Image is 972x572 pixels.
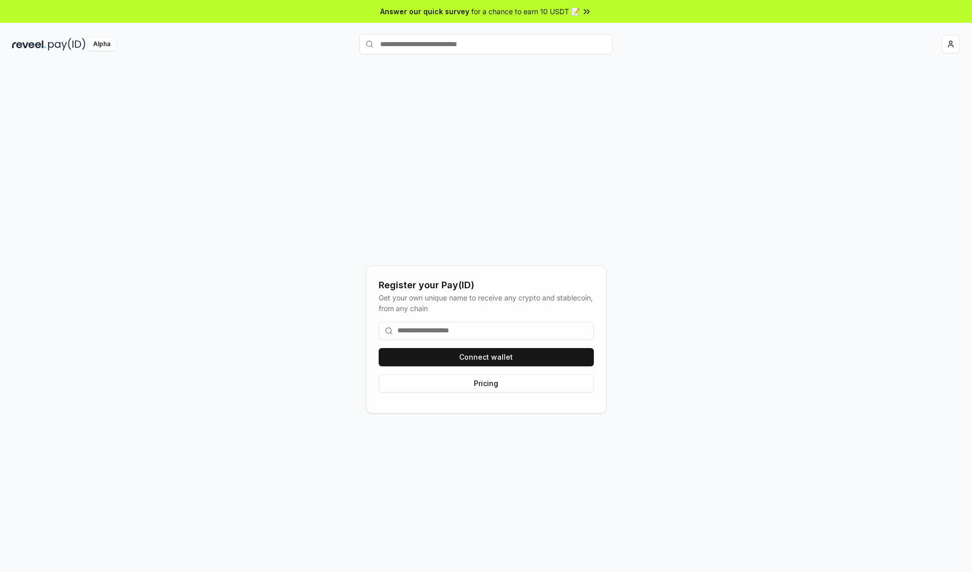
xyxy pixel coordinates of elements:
div: Get your own unique name to receive any crypto and stablecoin, from any chain [379,292,594,314]
button: Pricing [379,374,594,393]
div: Register your Pay(ID) [379,278,594,292]
div: Alpha [88,38,116,51]
span: for a chance to earn 10 USDT 📝 [471,6,580,17]
img: reveel_dark [12,38,46,51]
span: Answer our quick survey [380,6,469,17]
img: pay_id [48,38,86,51]
button: Connect wallet [379,348,594,366]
